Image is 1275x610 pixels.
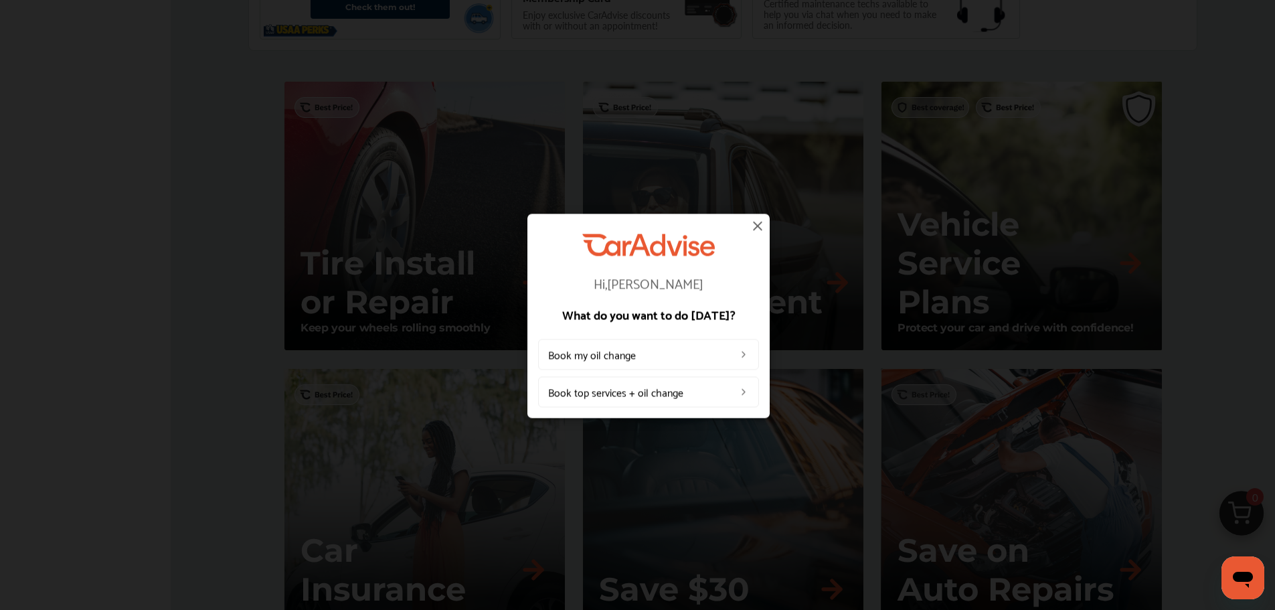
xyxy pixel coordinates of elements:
[582,234,715,256] img: CarAdvise Logo
[750,218,766,234] img: close-icon.a004319c.svg
[538,376,759,407] a: Book top services + oil change
[538,339,759,370] a: Book my oil change
[1221,556,1264,599] iframe: Button to launch messaging window
[538,276,759,289] p: Hi, [PERSON_NAME]
[538,308,759,320] p: What do you want to do [DATE]?
[738,349,749,360] img: left_arrow_icon.0f472efe.svg
[738,386,749,397] img: left_arrow_icon.0f472efe.svg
